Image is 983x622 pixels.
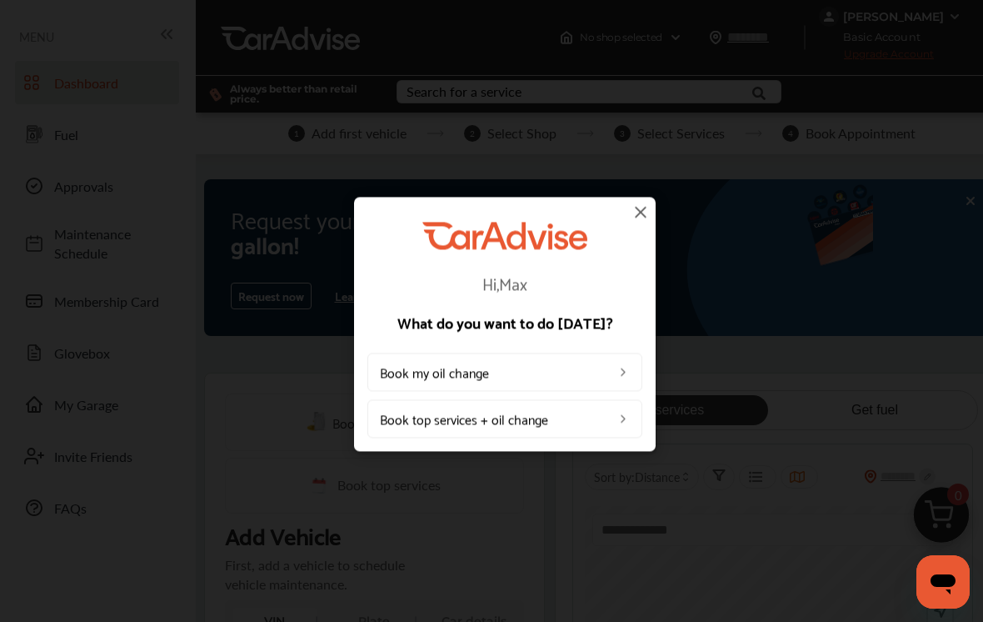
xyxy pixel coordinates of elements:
[367,275,642,292] p: Hi, Max
[422,222,587,249] img: CarAdvise Logo
[616,413,630,426] img: left_arrow_icon.0f472efe.svg
[367,400,642,439] a: Book top services + oil change
[367,315,642,330] p: What do you want to do [DATE]?
[367,354,642,392] a: Book my oil change
[616,366,630,379] img: left_arrow_icon.0f472efe.svg
[631,202,651,222] img: close-icon.a004319c.svg
[916,555,970,609] iframe: Button to launch messaging window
